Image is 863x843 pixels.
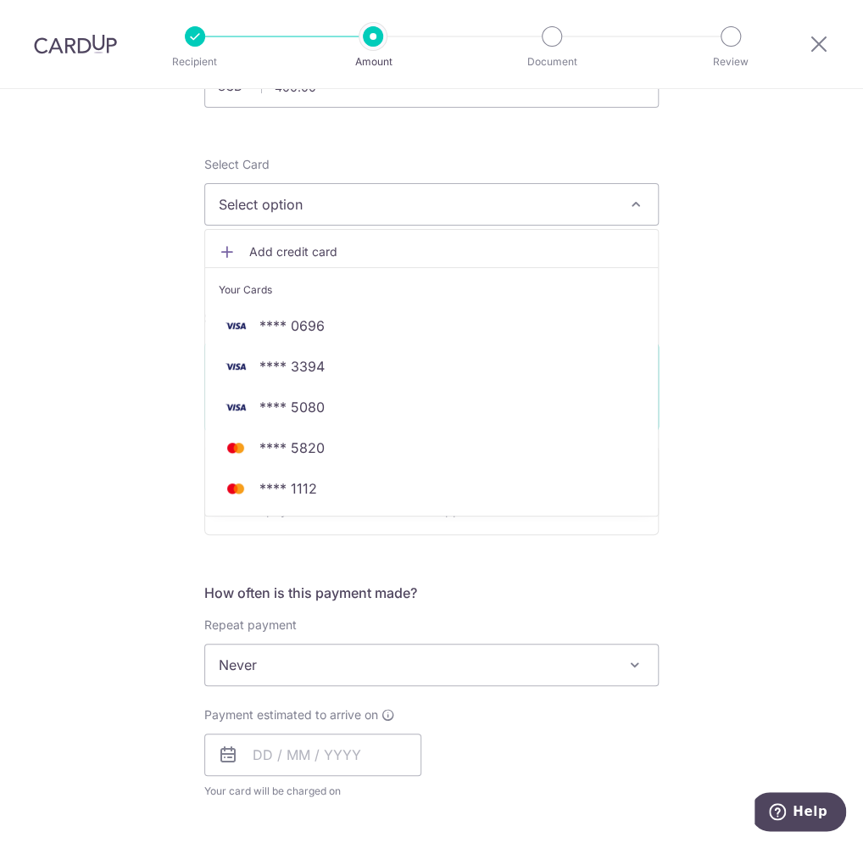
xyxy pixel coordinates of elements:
[219,194,614,215] span: Select option
[204,706,378,723] span: Payment estimated to arrive on
[219,315,253,336] img: VISA
[204,783,421,800] span: Your card will be charged on
[310,53,436,70] p: Amount
[205,645,658,685] span: Never
[219,478,253,499] img: MASTERCARD
[204,734,421,776] input: DD / MM / YYYY
[204,583,659,603] h5: How often is this payment made?
[204,617,297,634] label: Repeat payment
[668,53,793,70] p: Review
[754,792,846,835] iframe: Opens a widget where you can find more information
[489,53,615,70] p: Document
[219,438,253,458] img: MASTERCARD
[34,34,117,54] img: CardUp
[204,229,659,516] ul: Select option
[204,644,659,686] span: Never
[219,356,253,377] img: VISA
[219,397,253,417] img: VISA
[204,157,270,171] span: translation missing: en.payables.payment_networks.credit_card.summary.labels.select_card
[249,243,644,260] span: Add credit card
[219,282,272,299] span: Your Cards
[205,237,658,267] a: Add credit card
[132,53,258,70] p: Recipient
[204,183,659,226] button: Select option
